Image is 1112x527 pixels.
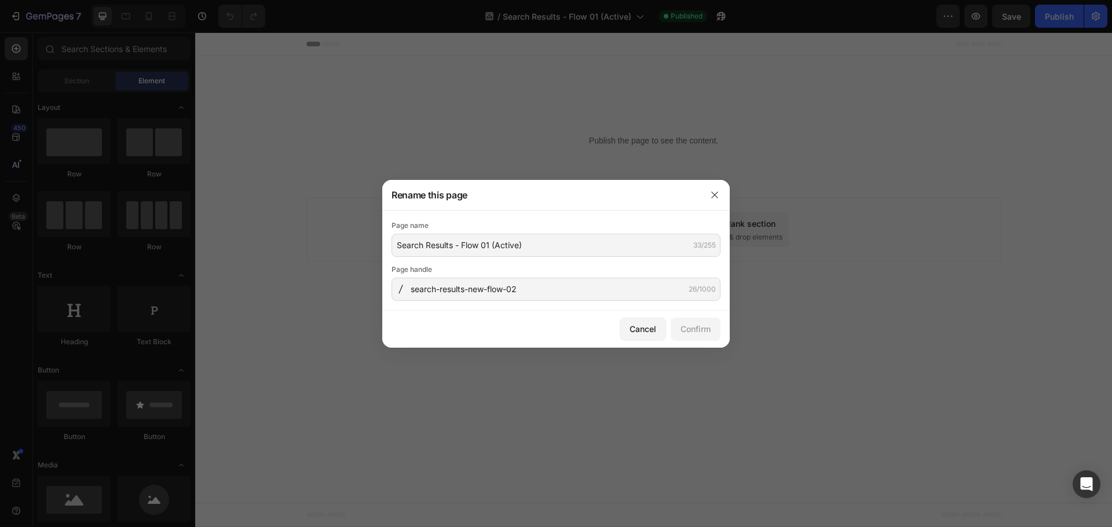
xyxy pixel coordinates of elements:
[392,220,720,231] div: Page name
[1073,470,1100,498] div: Open Intercom Messenger
[630,323,656,335] div: Cancel
[689,284,716,294] div: 26/1000
[510,185,580,197] div: Add blank section
[392,188,467,202] h3: Rename this page
[328,200,408,210] span: inspired by CRO experts
[392,264,720,275] div: Page handle
[620,318,666,341] button: Cancel
[423,200,485,210] span: from URL or image
[431,159,486,171] span: Add section
[425,185,485,197] div: Generate layout
[501,200,587,210] span: then drag & drop elements
[681,323,711,335] div: Confirm
[693,240,716,250] div: 33/255
[334,185,404,197] div: Choose templates
[671,318,720,341] button: Confirm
